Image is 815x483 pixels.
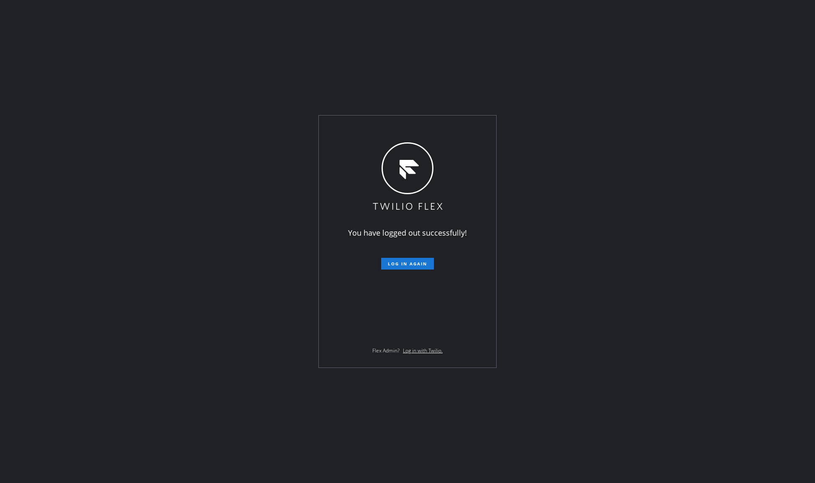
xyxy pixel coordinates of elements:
[348,228,467,238] span: You have logged out successfully!
[372,347,400,354] span: Flex Admin?
[388,261,427,267] span: Log in again
[403,347,443,354] a: Log in with Twilio.
[381,258,434,270] button: Log in again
